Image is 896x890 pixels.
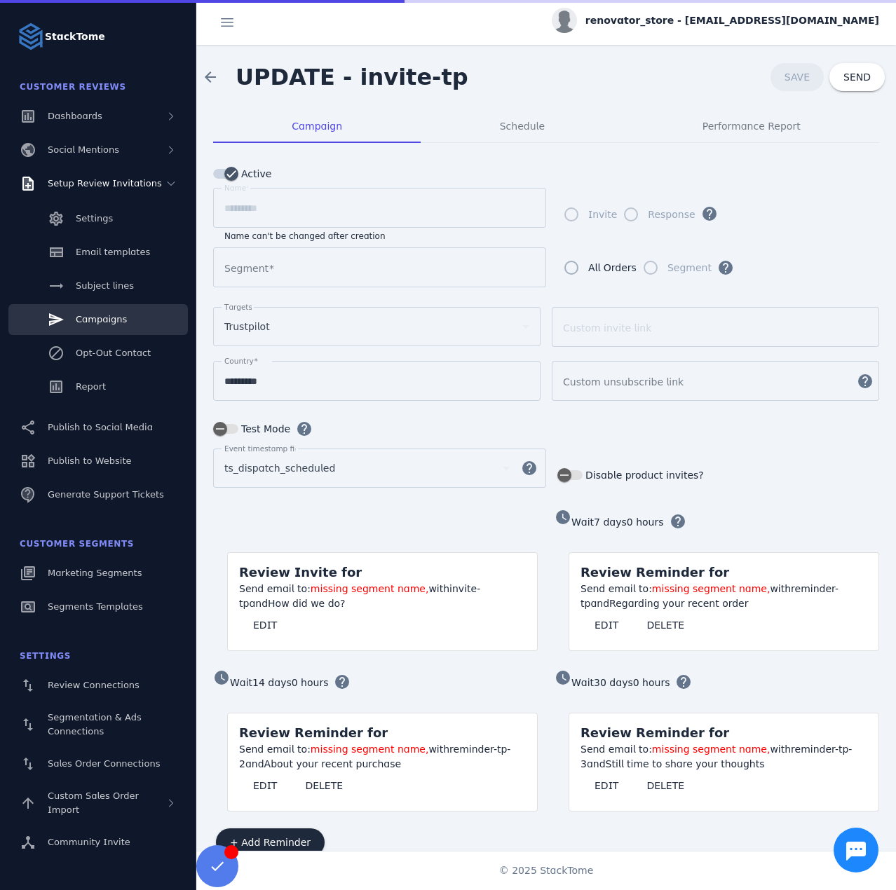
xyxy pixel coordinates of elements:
span: with [770,583,791,594]
span: Send email to: [239,583,311,594]
span: Wait [571,677,594,688]
span: and [590,598,609,609]
span: ts_dispatch_scheduled [224,460,335,477]
span: Review Reminder for [239,725,388,740]
span: Send email to: [581,744,652,755]
mat-label: Name [224,184,246,192]
span: Report [76,381,106,392]
span: Publish to Social Media [48,422,153,432]
span: EDIT [595,781,618,790]
mat-label: Event timestamp field [224,444,306,453]
mat-icon: watch_later [555,669,571,686]
span: Settings [20,651,71,661]
strong: StackTome [45,29,105,44]
button: renovator_store - [EMAIL_ADDRESS][DOMAIN_NAME] [552,8,879,33]
span: EDIT [595,620,618,630]
a: Report [8,371,188,402]
span: 14 days [252,677,292,688]
span: 30 days [594,677,633,688]
button: SEND [829,63,885,91]
input: Country [224,373,529,390]
div: reminder-tp-2 About your recent purchase [239,742,526,772]
mat-label: Targets [224,303,252,311]
span: 0 hours [627,516,664,528]
span: Publish to Website [48,456,131,466]
a: Marketing Segments [8,558,188,589]
mat-label: Country [224,357,254,365]
span: DELETE [646,620,684,630]
label: Disable product invites? [583,467,704,484]
span: missing segment name, [311,583,429,594]
input: Segment [224,259,535,276]
mat-icon: watch_later [213,669,230,686]
span: Trustpilot [224,318,270,335]
div: All Orders [588,259,637,276]
span: EDIT [253,781,277,790]
a: Segments Templates [8,591,188,622]
span: Performance Report [702,121,801,131]
a: Opt-Out Contact [8,338,188,369]
mat-hint: Name can't be changed after creation [224,228,386,242]
a: Sales Order Connections [8,748,188,779]
span: Segmentation & Ads Connections [48,712,142,737]
mat-icon: help [513,460,546,477]
label: Invite [585,206,617,223]
button: DELETE [632,611,698,639]
span: © 2025 StackTome [499,863,594,878]
span: + Add Reminder [230,837,311,847]
a: Publish to Website [8,446,188,477]
div: invite-tp How did we do? [239,582,526,611]
span: Review Reminder for [581,725,729,740]
span: DELETE [305,781,343,790]
span: Sales Order Connections [48,758,160,769]
span: missing segment name, [652,744,771,755]
span: missing segment name, [311,744,429,755]
span: DELETE [646,781,684,790]
span: Marketing Segments [48,568,142,578]
span: Settings [76,213,113,224]
span: Customer Segments [20,539,134,549]
span: Review Invite for [239,565,362,580]
span: 0 hours [633,677,670,688]
mat-label: Custom invite link [563,322,651,334]
button: DELETE [632,772,698,800]
img: Logo image [17,22,45,50]
a: Review Connections [8,670,188,701]
button: EDIT [581,772,632,800]
a: Publish to Social Media [8,412,188,443]
span: Social Mentions [48,144,119,155]
a: Subject lines [8,271,188,301]
span: Send email to: [581,583,652,594]
mat-label: Segment [224,263,269,274]
span: Custom Sales Order Import [48,790,139,815]
label: Response [645,206,695,223]
a: Segmentation & Ads Connections [8,704,188,746]
img: profile.jpg [552,8,577,33]
span: SEND [843,72,871,82]
button: + Add Reminder [216,828,325,856]
span: Generate Support Tickets [48,489,164,500]
button: DELETE [291,772,357,800]
span: Wait [571,516,594,528]
span: Campaigns [76,314,127,324]
span: 0 hours [292,677,329,688]
span: Segments Templates [48,601,143,612]
span: Schedule [500,121,545,131]
span: Review Connections [48,680,140,690]
a: Settings [8,203,188,234]
a: Community Invite [8,827,188,858]
div: reminder-tp-3 Still time to share your thoughts [581,742,867,772]
span: missing segment name, [652,583,771,594]
span: with [770,744,791,755]
span: Customer Reviews [20,82,126,92]
span: Send email to: [239,744,311,755]
span: 7 days [594,516,627,528]
span: and [249,598,268,609]
mat-icon: watch_later [555,509,571,526]
label: Test Mode [238,420,290,437]
span: Setup Review Invitations [48,178,162,189]
span: EDIT [253,620,277,630]
span: renovator_store - [EMAIL_ADDRESS][DOMAIN_NAME] [585,13,879,28]
label: Segment [665,259,712,276]
span: UPDATE - invite-tp [236,64,468,90]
